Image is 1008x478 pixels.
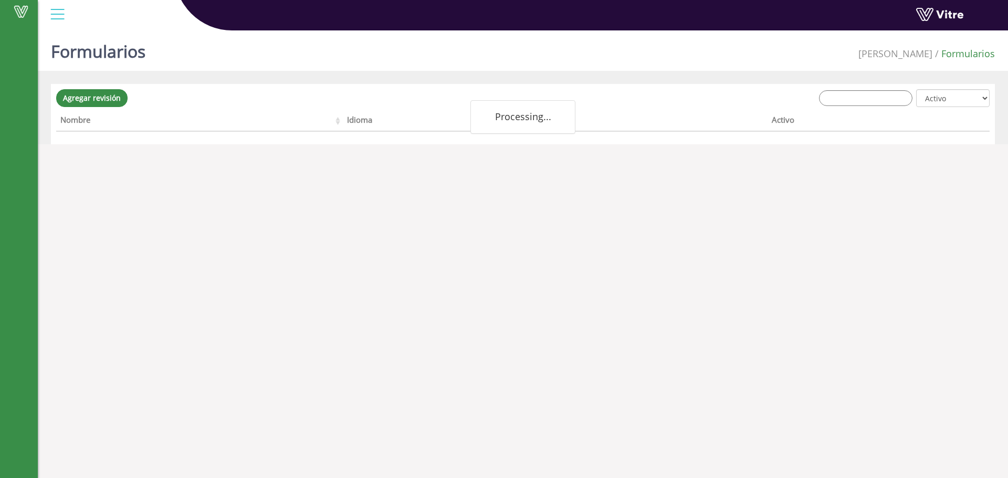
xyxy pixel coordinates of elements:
h1: Formularios [51,26,145,71]
th: Empresa [535,112,767,132]
li: Formularios [932,47,995,61]
th: Activo [768,112,941,132]
th: Nombre [56,112,343,132]
a: Agregar revisión [56,89,128,107]
span: 379 [858,47,932,60]
th: Idioma [343,112,535,132]
div: Processing... [470,100,575,134]
span: Agregar revisión [63,93,121,103]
